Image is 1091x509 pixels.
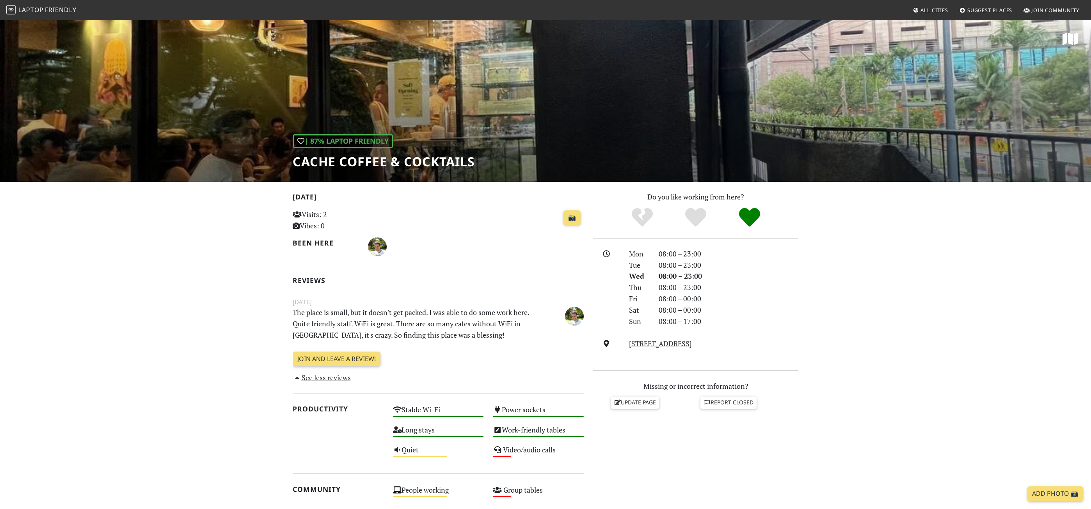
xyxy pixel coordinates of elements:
[593,381,798,392] p: Missing or incorrect information?
[1031,7,1079,14] span: Join Community
[388,484,489,504] div: People working
[293,276,584,285] h2: Reviews
[1020,3,1082,17] a: Join Community
[293,485,384,493] h2: Community
[700,397,757,408] a: Report closed
[388,443,489,463] div: Quiet
[293,193,584,204] h2: [DATE]
[654,282,803,293] div: 08:00 – 23:00
[615,207,669,228] div: No
[1027,486,1083,501] a: Add Photo 📸
[611,397,659,408] a: Update page
[654,293,803,304] div: 08:00 – 00:00
[6,4,76,17] a: LaptopFriendly LaptopFriendly
[368,241,387,251] span: Andre Rubin
[593,191,798,203] p: Do you like working from here?
[654,271,803,282] div: 08:00 – 23:00
[624,316,654,327] div: Sun
[18,5,44,14] span: Laptop
[654,248,803,260] div: 08:00 – 23:00
[654,304,803,316] div: 08:00 – 00:00
[654,316,803,327] div: 08:00 – 17:00
[488,403,588,423] div: Power sockets
[565,307,584,326] img: 4135-andre.jpg
[503,445,556,454] s: Video/audio calls
[293,154,475,169] h1: Cache Coffee & Cocktails
[624,304,654,316] div: Sat
[368,237,387,256] img: 4135-andre.jpg
[624,271,654,282] div: Wed
[624,293,654,304] div: Fri
[624,260,654,271] div: Tue
[293,405,384,413] h2: Productivity
[45,5,76,14] span: Friendly
[920,7,948,14] span: All Cities
[654,260,803,271] div: 08:00 – 23:00
[288,297,588,307] small: [DATE]
[6,5,16,14] img: LaptopFriendly
[288,307,538,340] p: The place is small, but it doesn't get packed. I was able to do some work here. Quite friendly st...
[503,485,543,495] s: Group tables
[967,7,1013,14] span: Suggest Places
[388,424,489,443] div: Long stays
[565,310,584,320] span: Andre Rubin
[293,209,384,231] p: Visits: 2 Vibes: 0
[669,207,723,228] div: Yes
[723,207,776,228] div: Definitely!
[624,282,654,293] div: Thu
[910,3,951,17] a: All Cities
[624,248,654,260] div: Mon
[388,403,489,423] div: Stable Wi-Fi
[293,134,393,148] div: | 87% Laptop Friendly
[629,339,692,348] a: [STREET_ADDRESS]
[293,373,351,382] a: See less reviews
[293,239,359,247] h2: Been here
[563,210,581,225] a: 📸
[293,352,380,367] a: Join and leave a review!
[956,3,1016,17] a: Suggest Places
[488,424,588,443] div: Work-friendly tables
